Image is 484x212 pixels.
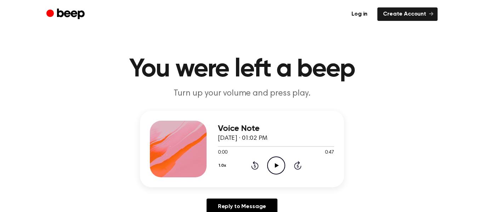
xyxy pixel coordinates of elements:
h3: Voice Note [218,124,334,133]
span: [DATE] · 01:02 PM [218,135,268,142]
a: Create Account [377,7,438,21]
p: Turn up your volume and press play. [106,88,378,99]
h1: You were left a beep [61,57,423,82]
button: 1.0x [218,160,229,172]
span: 0:00 [218,149,227,156]
a: Beep [46,7,86,21]
span: 0:47 [325,149,334,156]
a: Log in [346,7,373,21]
